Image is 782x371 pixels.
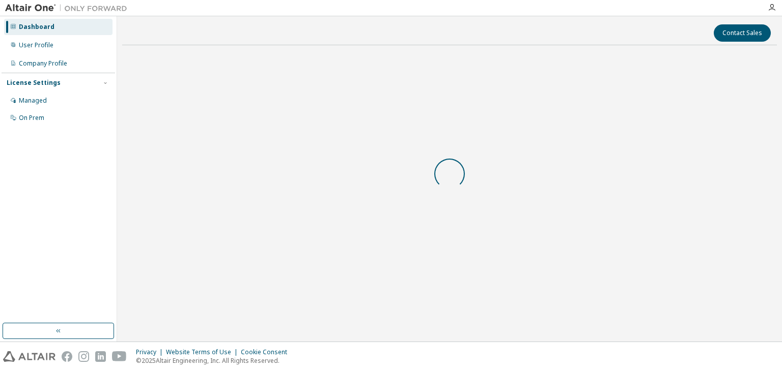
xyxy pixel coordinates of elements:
[7,79,61,87] div: License Settings
[95,351,106,362] img: linkedin.svg
[136,356,293,365] p: © 2025 Altair Engineering, Inc. All Rights Reserved.
[3,351,55,362] img: altair_logo.svg
[5,3,132,13] img: Altair One
[241,348,293,356] div: Cookie Consent
[62,351,72,362] img: facebook.svg
[112,351,127,362] img: youtube.svg
[19,23,54,31] div: Dashboard
[19,41,53,49] div: User Profile
[19,97,47,105] div: Managed
[19,114,44,122] div: On Prem
[78,351,89,362] img: instagram.svg
[136,348,166,356] div: Privacy
[714,24,771,42] button: Contact Sales
[19,59,67,68] div: Company Profile
[166,348,241,356] div: Website Terms of Use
